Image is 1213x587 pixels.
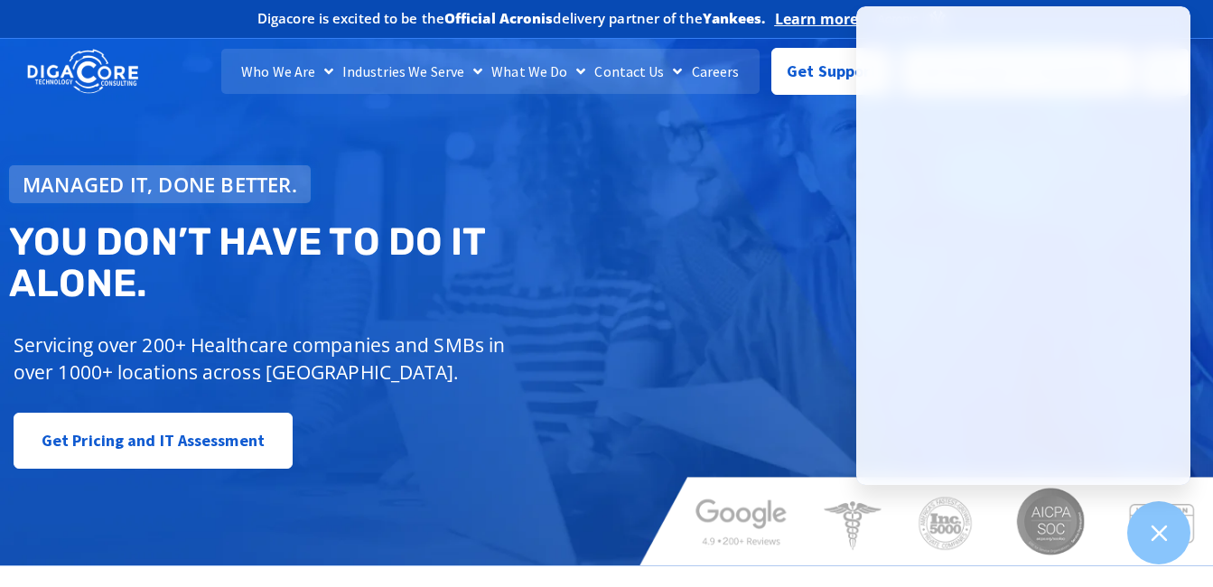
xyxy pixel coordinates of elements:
[42,423,265,459] span: Get Pricing and IT Assessment
[237,49,338,94] a: Who We Are
[338,49,487,94] a: Industries We Serve
[257,12,766,25] h2: Digacore is excited to be the delivery partner of the
[221,49,760,94] nav: Menu
[23,174,297,194] span: Managed IT, done better.
[9,221,620,304] h2: You don’t have to do IT alone.
[14,413,293,469] a: Get Pricing and IT Assessment
[14,331,510,386] p: Servicing over 200+ Healthcare companies and SMBs in over 1000+ locations across [GEOGRAPHIC_DATA].
[27,48,138,96] img: DigaCore Technology Consulting
[687,49,744,94] a: Careers
[787,53,877,89] span: Get Support
[9,165,311,203] a: Managed IT, done better.
[487,49,590,94] a: What We Do
[771,48,891,95] a: Get Support
[590,49,686,94] a: Contact Us
[856,6,1190,485] iframe: Chatgenie Messenger
[775,10,859,28] a: Learn more
[444,9,554,27] b: Official Acronis
[703,9,766,27] b: Yankees.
